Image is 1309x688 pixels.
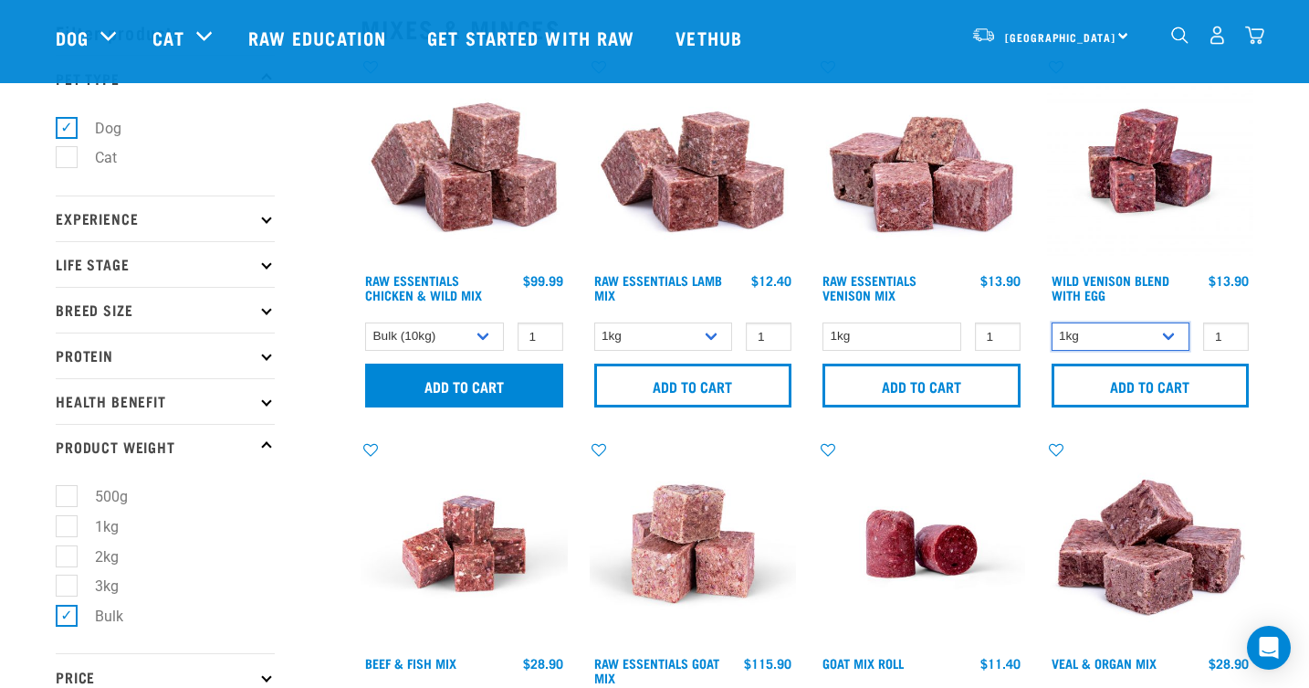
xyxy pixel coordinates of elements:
[594,364,792,408] input: Add to cart
[1203,323,1249,351] input: 1
[1209,273,1249,288] div: $13.90
[230,1,409,74] a: Raw Education
[594,277,722,298] a: Raw Essentials Lamb Mix
[1052,660,1157,666] a: Veal & Organ Mix
[590,58,797,265] img: ?1041 RE Lamb Mix 01
[1245,26,1264,45] img: home-icon@2x.png
[822,277,916,298] a: Raw Essentials Venison Mix
[523,273,563,288] div: $99.99
[1171,26,1189,44] img: home-icon-1@2x.png
[818,58,1025,265] img: 1113 RE Venison Mix 01
[66,515,126,538] label: 1kg
[56,24,89,51] a: Dog
[66,146,124,169] label: Cat
[365,660,456,666] a: Beef & Fish Mix
[1005,34,1115,40] span: [GEOGRAPHIC_DATA]
[751,273,791,288] div: $12.40
[56,333,275,378] p: Protein
[746,323,791,351] input: 1
[1047,58,1254,265] img: Venison Egg 1616
[56,424,275,470] p: Product Weight
[1047,440,1254,648] img: 1158 Veal Organ Mix 01
[56,241,275,287] p: Life Stage
[66,575,126,598] label: 3kg
[980,656,1021,671] div: $11.40
[361,58,568,265] img: Pile Of Cubed Chicken Wild Meat Mix
[56,378,275,424] p: Health Benefit
[518,323,563,351] input: 1
[594,660,719,681] a: Raw Essentials Goat Mix
[975,323,1021,351] input: 1
[361,440,568,648] img: Beef Mackerel 1
[409,1,657,74] a: Get started with Raw
[1247,626,1291,670] div: Open Intercom Messenger
[980,273,1021,288] div: $13.90
[365,277,482,298] a: Raw Essentials Chicken & Wild Mix
[1208,26,1227,45] img: user.png
[822,660,904,666] a: Goat Mix Roll
[56,287,275,333] p: Breed Size
[657,1,765,74] a: Vethub
[822,364,1021,408] input: Add to cart
[1052,364,1250,408] input: Add to cart
[523,656,563,671] div: $28.90
[590,440,797,648] img: Goat M Ix 38448
[66,117,129,140] label: Dog
[365,364,563,408] input: Add to cart
[1052,277,1169,298] a: Wild Venison Blend with Egg
[744,656,791,671] div: $115.90
[66,605,131,628] label: Bulk
[971,26,996,43] img: van-moving.png
[56,196,275,241] p: Experience
[66,545,126,568] label: 2kg
[66,485,135,508] label: 500g
[818,440,1025,648] img: Raw Essentials Chicken Lamb Beef Bulk Minced Raw Dog Food Roll Unwrapped
[1209,656,1249,671] div: $28.90
[152,24,183,51] a: Cat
